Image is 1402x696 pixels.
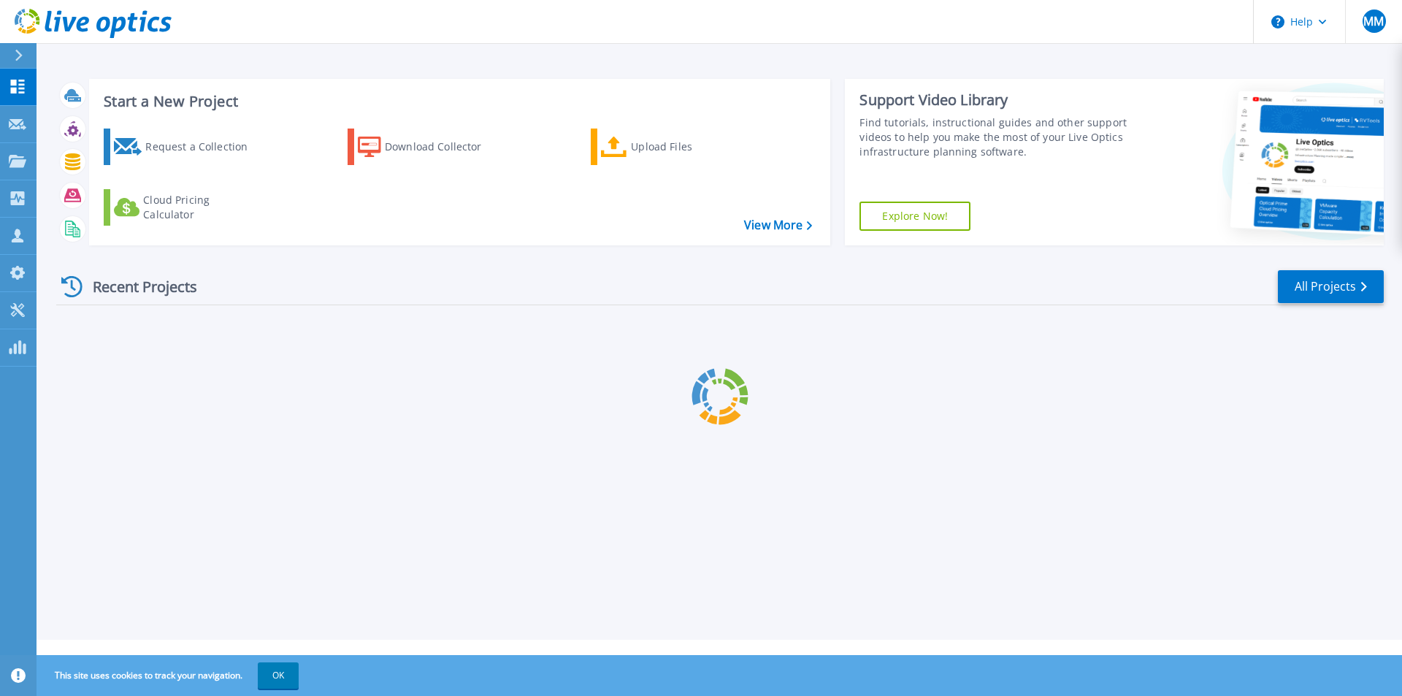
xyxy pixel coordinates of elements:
a: Cloud Pricing Calculator [104,189,267,226]
div: Recent Projects [56,269,217,305]
div: Download Collector [385,132,502,161]
div: Support Video Library [859,91,1134,110]
a: Request a Collection [104,129,267,165]
div: Find tutorials, instructional guides and other support videos to help you make the most of your L... [859,115,1134,159]
a: Upload Files [591,129,754,165]
a: Explore Now! [859,202,970,231]
a: Download Collector [348,129,510,165]
div: Request a Collection [145,132,262,161]
div: Cloud Pricing Calculator [143,193,260,222]
h3: Start a New Project [104,93,812,110]
div: Upload Files [631,132,748,161]
a: All Projects [1278,270,1384,303]
span: MM [1363,15,1384,27]
a: View More [744,218,812,232]
span: This site uses cookies to track your navigation. [40,662,299,689]
button: OK [258,662,299,689]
